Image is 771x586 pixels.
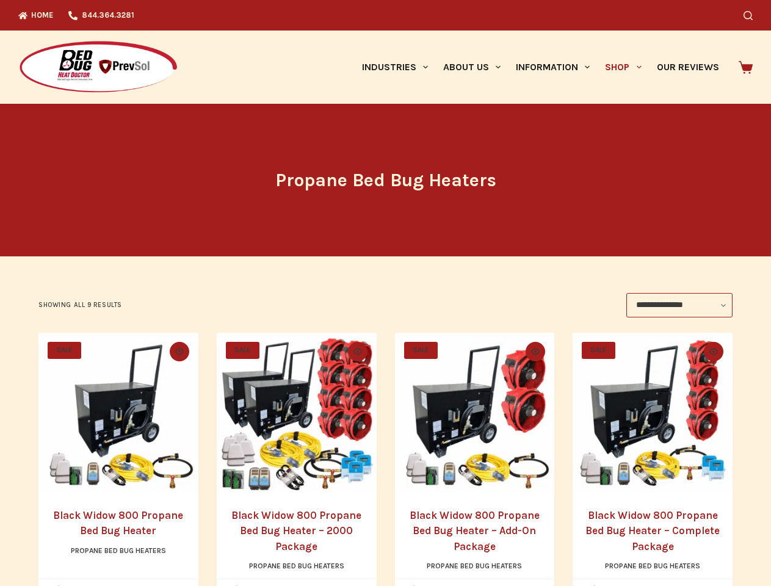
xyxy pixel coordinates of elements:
a: Propane Bed Bug Heaters [427,562,522,570]
a: Propane Bed Bug Heaters [249,562,344,570]
a: Black Widow 800 Propane Bed Bug Heater - Complete Package [573,333,733,493]
a: Shop [598,31,649,104]
a: Black Widow 800 Propane Bed Bug Heater – Add-On Package [410,509,540,552]
a: Black Widow 800 Propane Bed Bug Heater - 2000 Package [217,333,377,493]
a: Industries [354,31,435,104]
a: Black Widow 800 Propane Bed Bug Heater [38,333,198,493]
span: SALE [582,342,615,359]
a: Black Widow 800 Propane Bed Bug Heater – Complete Package [585,509,720,552]
span: SALE [226,342,259,359]
button: Quick view toggle [348,342,367,361]
a: Propane Bed Bug Heaters [605,562,700,570]
img: Prevsol/Bed Bug Heat Doctor [18,40,178,95]
select: Shop order [626,293,733,317]
a: Our Reviews [649,31,726,104]
a: About Us [435,31,508,104]
nav: Primary [354,31,726,104]
h1: Propane Bed Bug Heaters [157,167,615,194]
button: Search [744,11,753,20]
button: Quick view toggle [170,342,189,361]
a: Information [509,31,598,104]
button: Quick view toggle [704,342,723,361]
p: Showing all 9 results [38,300,122,311]
a: Black Widow 800 Propane Bed Bug Heater – 2000 Package [231,509,361,552]
button: Quick view toggle [526,342,545,361]
span: SALE [48,342,81,359]
a: Black Widow 800 Propane Bed Bug Heater [53,509,183,537]
a: Black Widow 800 Propane Bed Bug Heater - Add-On Package [395,333,555,493]
span: SALE [404,342,438,359]
a: Propane Bed Bug Heaters [71,546,166,555]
